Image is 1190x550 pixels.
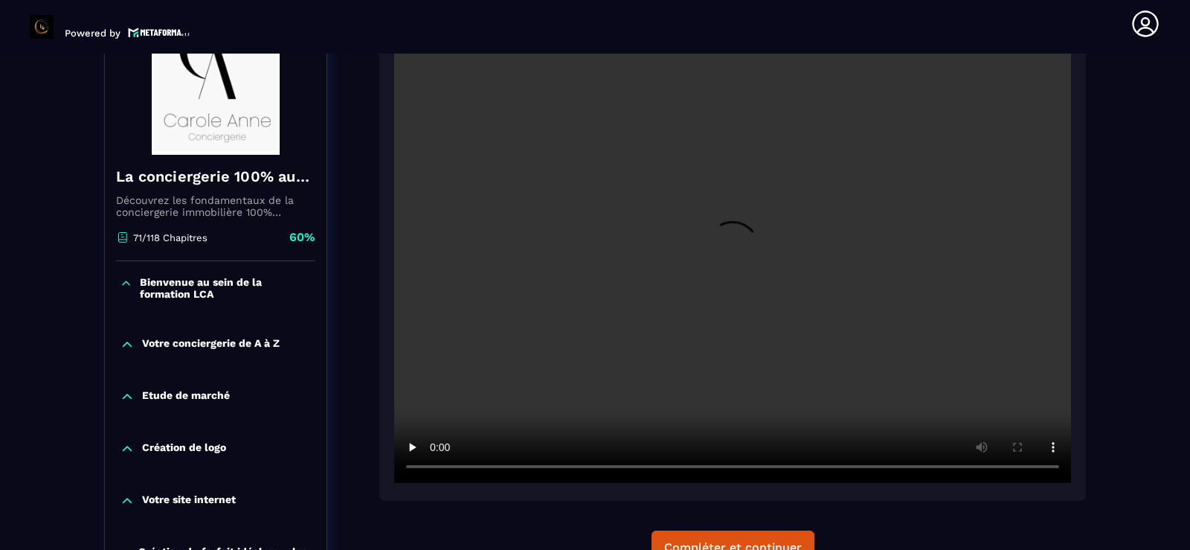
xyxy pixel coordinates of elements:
p: Bienvenue au sein de la formation LCA [140,276,312,300]
p: Découvrez les fondamentaux de la conciergerie immobilière 100% automatisée. Cette formation est c... [116,194,315,218]
p: Etude de marché [142,389,230,404]
h4: La conciergerie 100% automatisée [116,166,315,187]
p: Powered by [65,28,120,39]
p: Votre conciergerie de A à Z [142,337,280,352]
p: Création de logo [142,441,226,456]
p: 60% [289,229,315,246]
p: 71/118 Chapitres [133,232,208,243]
img: logo-branding [30,15,54,39]
img: logo [128,26,190,39]
p: Votre site internet [142,493,236,508]
img: banner [116,6,315,155]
